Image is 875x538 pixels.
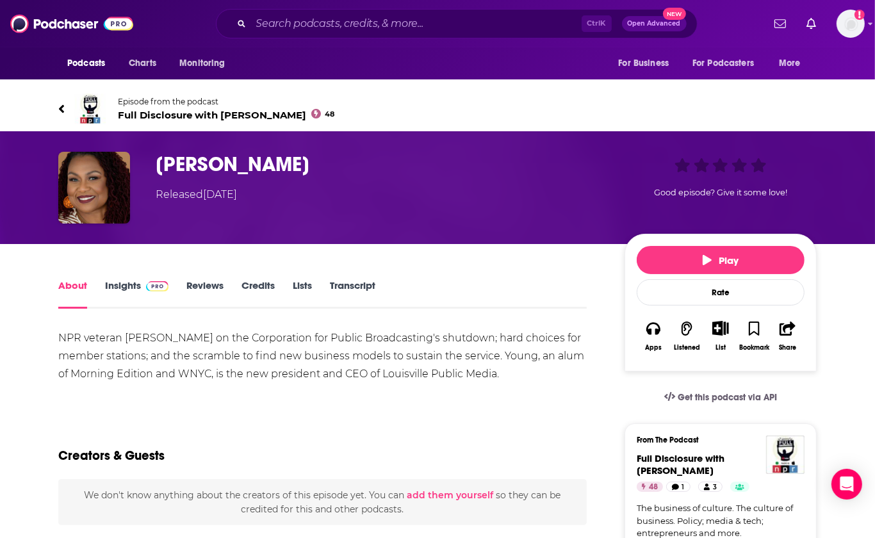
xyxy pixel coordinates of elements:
[118,109,334,121] span: Full Disclosure with [PERSON_NAME]
[129,54,156,72] span: Charts
[637,246,805,274] button: Play
[670,313,703,359] button: Listened
[179,54,225,72] span: Monitoring
[251,13,582,34] input: Search podcasts, credits, & more...
[58,152,130,224] img: Kenya Young
[75,94,106,124] img: Full Disclosure with Roben Farzad
[703,254,739,266] span: Play
[637,452,724,477] a: Full Disclosure with Roben Farzad
[325,111,334,117] span: 48
[58,94,817,124] a: Full Disclosure with Roben FarzadEpisode from the podcastFull Disclosure with [PERSON_NAME]48
[678,392,777,403] span: Get this podcast via API
[120,51,164,76] a: Charts
[118,97,334,106] span: Episode from the podcast
[654,188,787,197] span: Good episode? Give it some love!
[330,279,375,309] a: Transcript
[58,279,87,309] a: About
[739,344,769,352] div: Bookmark
[58,448,165,464] h2: Creators & Guests
[637,279,805,306] div: Rate
[737,313,771,359] button: Bookmark
[663,8,686,20] span: New
[654,382,787,413] a: Get this podcast via API
[622,16,687,31] button: Open AdvancedNew
[779,344,796,352] div: Share
[682,481,685,494] span: 1
[716,343,726,352] div: List
[628,20,681,27] span: Open Advanced
[837,10,865,38] button: Show profile menu
[769,13,791,35] a: Show notifications dropdown
[707,321,733,335] button: Show More Button
[855,10,865,20] svg: Add a profile image
[645,344,662,352] div: Apps
[84,489,560,515] span: We don't know anything about the creators of this episode yet . You can so they can be credited f...
[698,482,723,492] a: 3
[684,51,773,76] button: open menu
[618,54,669,72] span: For Business
[637,482,663,492] a: 48
[582,15,612,32] span: Ctrl K
[241,279,275,309] a: Credits
[704,313,737,359] div: Show More ButtonList
[637,452,724,477] span: Full Disclosure with [PERSON_NAME]
[156,152,604,177] h1: Kenya Young
[105,279,168,309] a: InsightsPodchaser Pro
[837,10,865,38] img: User Profile
[407,490,493,500] button: add them yourself
[156,187,237,202] div: Released [DATE]
[649,481,658,494] span: 48
[146,281,168,291] img: Podchaser Pro
[779,54,801,72] span: More
[58,51,122,76] button: open menu
[831,469,862,500] div: Open Intercom Messenger
[10,12,133,36] img: Podchaser - Follow, Share and Rate Podcasts
[216,9,698,38] div: Search podcasts, credits, & more...
[770,51,817,76] button: open menu
[58,329,587,383] div: NPR veteran [PERSON_NAME] on the Corporation for Public Broadcasting's shutdown; hard choices for...
[837,10,865,38] span: Logged in as Morgan16
[692,54,754,72] span: For Podcasters
[186,279,224,309] a: Reviews
[674,344,700,352] div: Listened
[666,482,691,492] a: 1
[637,313,670,359] button: Apps
[637,436,794,444] h3: From The Podcast
[771,313,805,359] button: Share
[713,481,717,494] span: 3
[170,51,241,76] button: open menu
[801,13,821,35] a: Show notifications dropdown
[609,51,685,76] button: open menu
[766,436,805,474] img: Full Disclosure with Roben Farzad
[293,279,312,309] a: Lists
[67,54,105,72] span: Podcasts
